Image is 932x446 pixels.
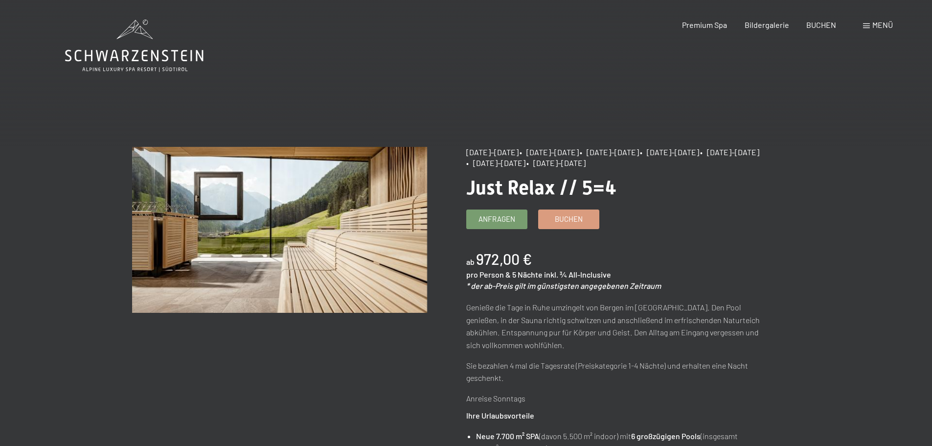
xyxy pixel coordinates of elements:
span: inkl. ¾ All-Inclusive [544,270,611,279]
span: Menü [872,20,893,29]
p: Genieße die Tage in Ruhe umzingelt von Bergen im [GEOGRAPHIC_DATA]. Den Pool genießen, in der Sau... [466,301,761,351]
b: 972,00 € [476,250,532,268]
strong: Ihre Urlaubsvorteile [466,411,534,420]
a: BUCHEN [806,20,836,29]
span: Buchen [555,214,583,224]
img: Just Relax // 5=4 [132,147,427,313]
strong: 6 großzügigen Pools [631,431,701,441]
p: Anreise Sonntags [466,392,761,405]
span: Just Relax // 5=4 [466,176,616,199]
span: 5 Nächte [512,270,543,279]
span: • [DATE]–[DATE] [466,158,525,167]
a: Bildergalerie [745,20,789,29]
a: Buchen [539,210,599,229]
span: • [DATE]–[DATE] [526,158,586,167]
span: • [DATE]–[DATE] [520,147,579,157]
span: • [DATE]–[DATE] [700,147,759,157]
span: pro Person & [466,270,511,279]
a: Anfragen [467,210,527,229]
p: Sie bezahlen 4 mal die Tagesrate (Preiskategorie 1-4 Nächte) und erhalten eine Nacht geschenkt. [466,359,761,384]
span: [DATE]–[DATE] [466,147,519,157]
a: Premium Spa [682,20,727,29]
em: * der ab-Preis gilt im günstigsten angegebenen Zeitraum [466,281,661,290]
span: • [DATE]–[DATE] [580,147,639,157]
span: • [DATE]–[DATE] [640,147,699,157]
span: ab [466,257,475,266]
span: Anfragen [478,214,515,224]
strong: Neue 7.700 m² SPA [476,431,539,441]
